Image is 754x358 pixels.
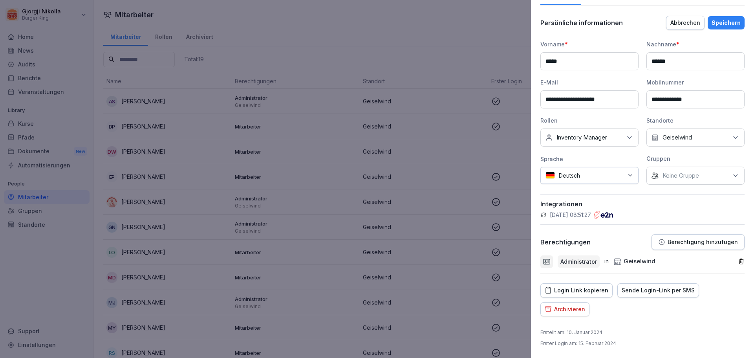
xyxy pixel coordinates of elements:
p: Keine Gruppe [662,172,699,180]
div: Rollen [540,116,639,125]
button: Berechtigung hinzufügen [652,234,745,250]
p: Persönliche informationen [540,19,623,27]
div: Abbrechen [670,18,700,27]
p: Erstellt am : 10. Januar 2024 [540,329,602,336]
div: Deutsch [540,167,639,184]
p: Integrationen [540,200,745,208]
p: in [604,257,609,266]
p: Berechtigungen [540,238,591,246]
p: Erster Login am : 15. Februar 2024 [540,340,616,347]
p: Berechtigung hinzufügen [668,239,738,245]
p: Administrator [560,257,597,266]
button: Speichern [708,16,745,29]
div: Speichern [712,18,741,27]
div: Vorname [540,40,639,48]
div: Mobilnummer [646,78,745,86]
div: Archivieren [545,305,585,314]
div: Sende Login-Link per SMS [622,286,695,295]
div: Nachname [646,40,745,48]
p: Geiselwind [662,134,692,141]
img: e2n.png [594,211,613,219]
div: E-Mail [540,78,639,86]
button: Archivieren [540,302,589,316]
img: de.svg [545,172,555,179]
div: Gruppen [646,154,745,163]
button: Abbrechen [666,16,705,30]
div: Sprache [540,155,639,163]
div: Geiselwind [613,257,655,266]
div: Login Link kopieren [545,286,608,295]
button: Login Link kopieren [540,283,613,297]
p: Inventory Manager [556,134,607,141]
button: Sende Login-Link per SMS [617,283,699,297]
div: Standorte [646,116,745,125]
p: [DATE] 08:51:27 [550,211,591,219]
